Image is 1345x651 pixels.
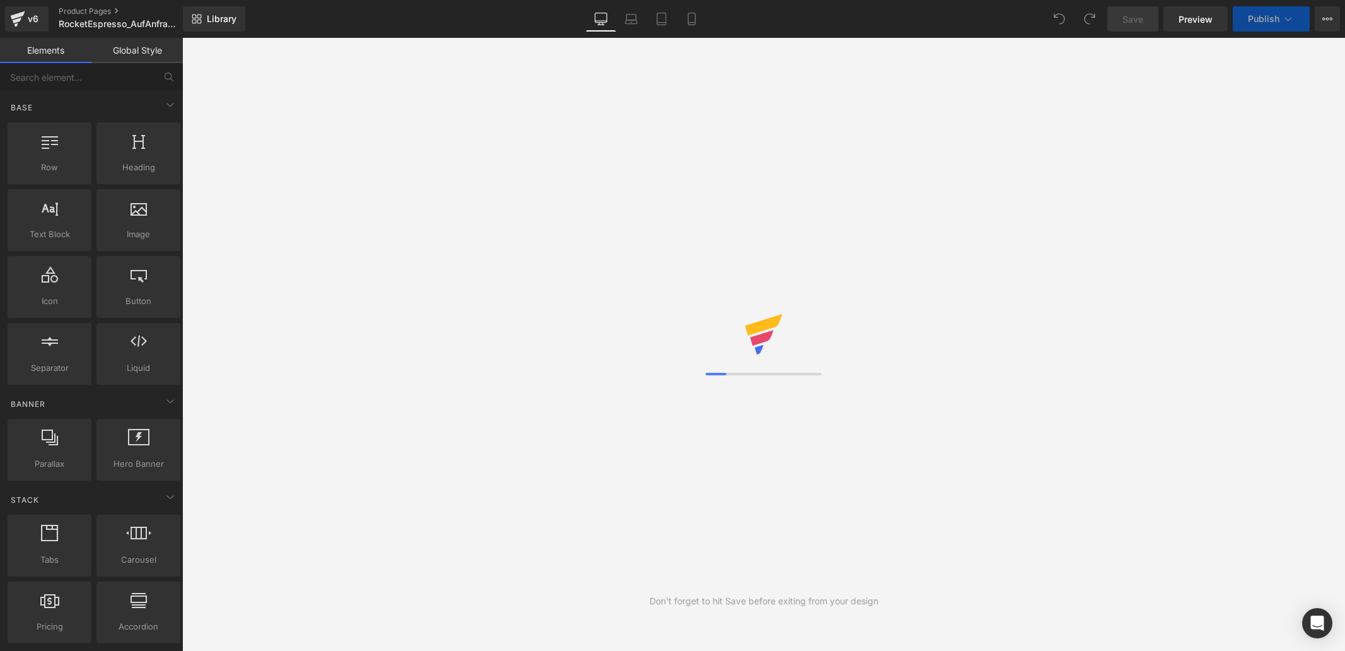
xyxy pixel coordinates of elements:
[1122,13,1143,26] span: Save
[586,6,616,32] a: Desktop
[11,228,88,241] span: Text Block
[183,6,245,32] a: New Library
[11,457,88,471] span: Parallax
[1248,14,1279,24] span: Publish
[100,161,177,174] span: Heading
[100,295,177,308] span: Button
[11,361,88,375] span: Separator
[1315,6,1340,32] button: More
[677,6,707,32] a: Mobile
[207,13,236,25] span: Library
[9,398,47,410] span: Banner
[11,161,88,174] span: Row
[646,6,677,32] a: Tablet
[100,228,177,241] span: Image
[91,38,183,63] a: Global Style
[100,620,177,633] span: Accordion
[1077,6,1102,32] button: Redo
[649,594,878,608] div: Don't forget to hit Save before exiting from your design
[9,102,34,114] span: Base
[1163,6,1228,32] a: Preview
[11,295,88,308] span: Icon
[1179,13,1213,26] span: Preview
[59,6,204,16] a: Product Pages
[11,553,88,566] span: Tabs
[11,620,88,633] span: Pricing
[100,361,177,375] span: Liquid
[1302,608,1332,638] div: Open Intercom Messenger
[616,6,646,32] a: Laptop
[5,6,49,32] a: v6
[100,553,177,566] span: Carousel
[59,19,180,29] span: RocketEspresso_AufAnfrage_DynamicVariants
[100,457,177,471] span: Hero Banner
[25,11,41,27] div: v6
[1047,6,1072,32] button: Undo
[9,494,40,506] span: Stack
[1233,6,1310,32] button: Publish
